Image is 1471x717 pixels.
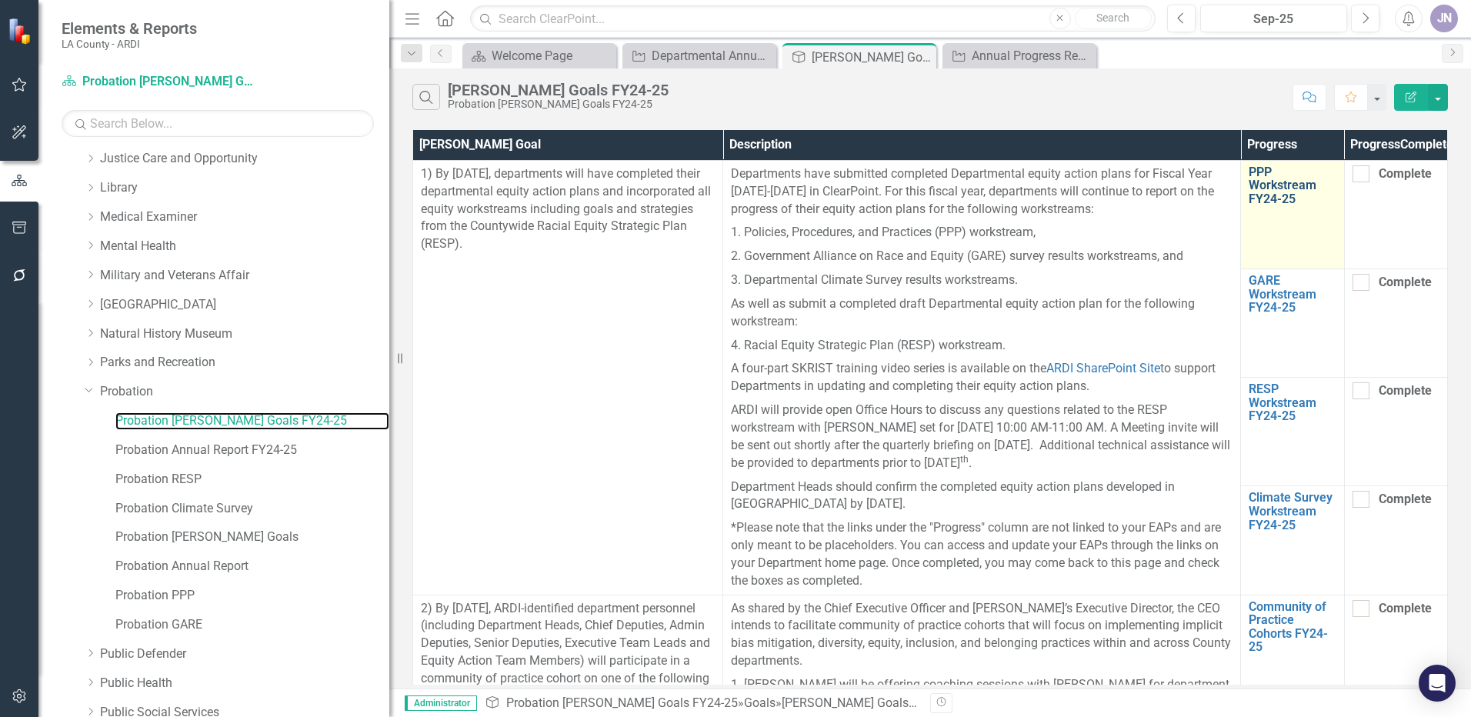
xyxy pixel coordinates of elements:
td: Double-Click to Edit [1344,486,1447,595]
a: PPP Workstream FY24-25 [1249,165,1336,206]
a: Probation [PERSON_NAME] Goals FY24-25 [62,73,254,91]
td: Double-Click to Edit [1344,378,1447,486]
span: Elements & Reports [62,19,197,38]
p: 2) By [DATE], ARDI-identified department personnel (including Department Heads, Chief Deputies, A... [421,600,715,705]
div: [PERSON_NAME] Goals FY24-25 [782,695,957,710]
a: Justice Care and Opportunity [100,150,389,168]
div: Open Intercom Messenger [1419,665,1456,702]
p: *Please note that the links under the "Progress" column are not linked to your EAPs and are only ... [731,516,1233,589]
a: Medical Examiner [100,208,389,226]
a: Probation Climate Survey [115,500,389,518]
a: Natural History Museum [100,325,389,343]
a: Probation Annual Report [115,558,389,575]
td: Double-Click to Edit [413,160,723,595]
td: Double-Click to Edit [723,160,1241,595]
a: GARE Workstream FY24-25 [1249,274,1336,315]
a: Probation [PERSON_NAME] Goals FY24-25 [115,412,389,430]
div: Sep-25 [1206,10,1342,28]
a: Annual Progress Report FY24-25 [946,46,1092,65]
p: As well as submit a completed draft Departmental equity action plan for the following workstream: [731,292,1233,334]
a: Climate Survey Workstream FY24-25 [1249,491,1336,532]
a: Community of Practice Cohorts FY24-25 [1249,600,1336,654]
input: Search Below... [62,110,374,137]
sup: th [960,454,969,465]
a: Probation GARE [115,616,389,634]
p: 3. Departmental Climate Survey results workstreams. [731,268,1233,292]
div: Annual Progress Report FY24-25 [972,46,1092,65]
td: Double-Click to Edit Right Click for Context Menu [1241,486,1344,595]
a: Military and Veterans Affair [100,267,389,285]
a: Welcome Page [466,46,612,65]
span: Administrator [405,695,477,711]
p: 2. Government Alliance on Race and Equity (GARE) survey results workstreams, and [731,245,1233,268]
a: Probation Annual Report FY24-25 [115,442,389,459]
a: Mental Health [100,238,389,255]
p: 1. Policies, Procedures, and Practices (PPP) workstream, [731,221,1233,245]
a: RESP Workstream FY24-25 [1249,382,1336,423]
a: Probation RESP [115,471,389,489]
p: As shared by the Chief Executive Officer and [PERSON_NAME]’s Executive Director, the CEO intends ... [731,600,1233,673]
div: Welcome Page [492,46,612,65]
p: Departments have submitted completed Departmental equity action plans for Fiscal Year [DATE]-[DAT... [731,165,1233,222]
input: Search ClearPoint... [470,5,1156,32]
button: Search [1075,8,1152,29]
a: Probation [PERSON_NAME] Goals FY24-25 [506,695,738,710]
span: Search [1096,12,1129,24]
td: Double-Click to Edit Right Click for Context Menu [1241,378,1344,486]
a: Parks and Recreation [100,354,389,372]
p: A four-part SKRIST training video series is available on the to support Departments in updating a... [731,357,1233,399]
a: Library [100,179,389,197]
td: Double-Click to Edit [1344,160,1447,268]
a: Probation [PERSON_NAME] Goals [115,529,389,546]
button: Sep-25 [1200,5,1347,32]
div: [PERSON_NAME] Goals FY24-25 [812,48,932,67]
button: JN [1430,5,1458,32]
p: 1. [PERSON_NAME] will be offering coaching sessions with [PERSON_NAME] for department heads who a... [731,673,1233,715]
a: ARDI SharePoint Site [1046,361,1160,375]
a: Public Health [100,675,389,692]
p: 1) By [DATE], departments will have completed their departmental equity action plans and incorpor... [421,165,715,253]
a: Goals [744,695,776,710]
a: Departmental Annual Report (click to see more details) [626,46,772,65]
div: Departmental Annual Report (click to see more details) [652,46,772,65]
small: LA County - ARDI [62,38,197,50]
div: » » [485,695,919,712]
p: 4. Racial Equity Strategic Plan (RESP) workstream. [731,334,1233,358]
a: [GEOGRAPHIC_DATA] [100,296,389,314]
a: Public Defender [100,645,389,663]
img: ClearPoint Strategy [8,18,35,45]
a: Probation [100,383,389,401]
p: Department Heads should confirm the completed equity action plans developed in [GEOGRAPHIC_DATA] ... [731,475,1233,517]
td: Double-Click to Edit Right Click for Context Menu [1241,269,1344,378]
a: Probation PPP [115,587,389,605]
td: Double-Click to Edit Right Click for Context Menu [1241,160,1344,268]
p: ARDI will provide open Office Hours to discuss any questions related to the RESP workstream with ... [731,399,1233,475]
div: Probation [PERSON_NAME] Goals FY24-25 [448,98,669,110]
td: Double-Click to Edit [1344,269,1447,378]
div: [PERSON_NAME] Goals FY24-25 [448,82,669,98]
